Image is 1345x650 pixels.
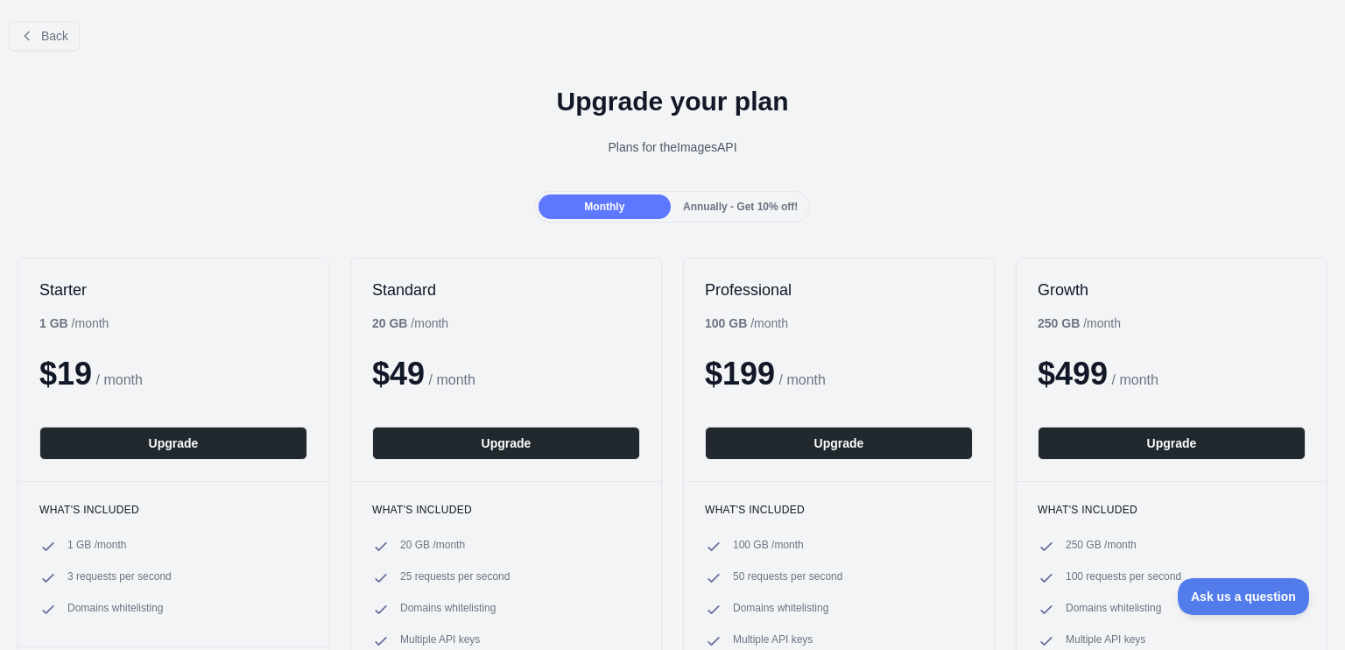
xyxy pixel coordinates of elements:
[705,356,775,392] span: $ 199
[372,279,640,300] h2: Standard
[1038,314,1121,332] div: / month
[705,279,973,300] h2: Professional
[1038,279,1306,300] h2: Growth
[1038,356,1108,392] span: $ 499
[705,314,788,332] div: / month
[1178,578,1310,615] iframe: Toggle Customer Support
[705,316,747,330] b: 100 GB
[1038,316,1080,330] b: 250 GB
